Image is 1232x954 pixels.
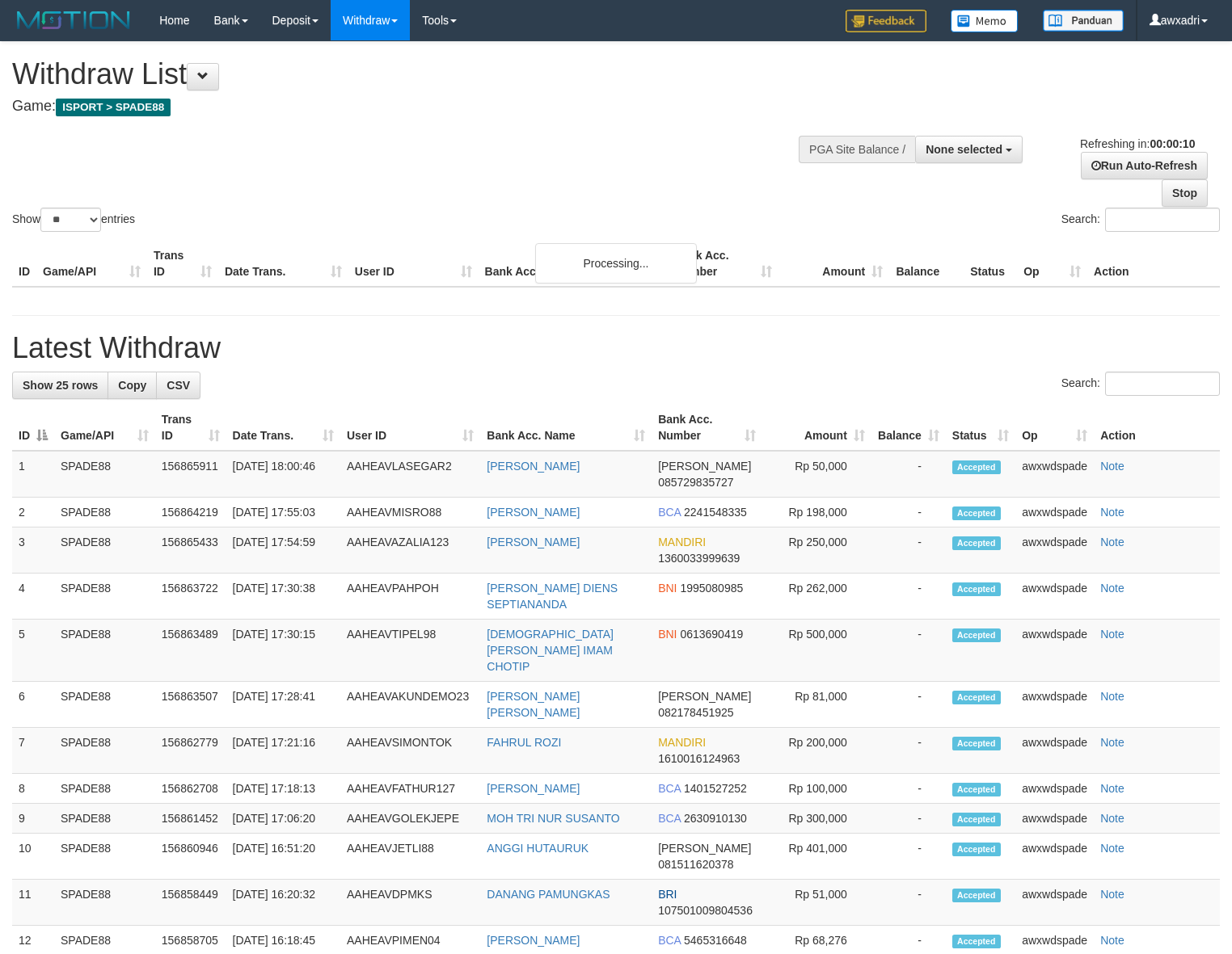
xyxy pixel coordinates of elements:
td: 5 [12,620,54,682]
span: Accepted [952,506,1001,520]
td: 10 [12,834,54,880]
th: Balance [889,241,964,287]
td: 3 [12,527,54,574]
th: Amount [778,241,889,287]
td: AAHEAVFATHUR127 [340,774,480,804]
span: Accepted [952,691,1001,704]
td: [DATE] 16:20:32 [226,880,340,926]
th: User ID [348,241,479,287]
td: - [871,527,946,574]
th: Balance: activate to sort column ascending [871,405,946,451]
span: [PERSON_NAME] [658,460,751,473]
td: Rp 50,000 [762,451,871,498]
td: awxwdspade [1015,682,1094,728]
span: Copy 2630910130 to clipboard [684,812,747,825]
span: Accepted [952,536,1001,550]
span: Accepted [952,737,1001,750]
span: Copy 5465316648 to clipboard [684,934,747,947]
a: Note [1100,934,1124,947]
td: awxwdspade [1015,880,1094,926]
td: - [871,574,946,620]
h4: Game: [12,99,805,115]
a: Note [1100,460,1124,473]
td: [DATE] 17:06:20 [226,804,340,834]
td: 156862779 [155,728,226,774]
td: 8 [12,774,54,804]
a: Run Auto-Refresh [1081,152,1208,179]
div: PGA Site Balance / [799,136,915,163]
td: Rp 262,000 [762,574,871,620]
a: Stop [1162,179,1208,207]
a: [DEMOGRAPHIC_DATA][PERSON_NAME] IMAM CHOTIP [487,628,614,673]
label: Search: [1061,372,1220,396]
td: [DATE] 17:21:16 [226,728,340,774]
td: Rp 51,000 [762,880,871,926]
th: Bank Acc. Name [479,241,669,287]
th: User ID: activate to sort column ascending [340,405,480,451]
td: - [871,774,946,804]
td: AAHEAVPAHPOH [340,574,480,620]
span: Accepted [952,783,1001,796]
span: Accepted [952,813,1001,826]
td: SPADE88 [54,880,155,926]
td: Rp 500,000 [762,620,871,682]
a: FAHRUL ROZI [487,736,561,749]
td: - [871,804,946,834]
th: Bank Acc. Number: activate to sort column ascending [652,405,762,451]
td: 156863507 [155,682,226,728]
td: 156864219 [155,498,226,527]
a: [PERSON_NAME] DIENS SEPTIANANDA [487,582,618,611]
a: Note [1100,888,1124,901]
h1: Latest Withdraw [12,332,1220,364]
td: [DATE] 16:51:20 [226,834,340,880]
th: Op [1017,241,1087,287]
td: awxwdspade [1015,834,1094,880]
span: BCA [658,506,681,519]
span: Accepted [952,935,1001,948]
th: Trans ID: activate to sort column ascending [155,405,226,451]
td: [DATE] 18:00:46 [226,451,340,498]
span: Copy 107501009804536 to clipboard [658,904,753,917]
th: ID: activate to sort column descending [12,405,54,451]
span: Copy 1610016124963 to clipboard [658,752,740,765]
td: [DATE] 17:55:03 [226,498,340,527]
img: Button%20Memo.svg [951,10,1019,32]
span: Copy 1360033999639 to clipboard [658,552,740,565]
td: awxwdspade [1015,527,1094,574]
td: 156863722 [155,574,226,620]
td: 156865911 [155,451,226,498]
span: BCA [658,782,681,795]
td: 11 [12,880,54,926]
span: Copy 081511620378 to clipboard [658,858,733,871]
th: Game/API [36,241,147,287]
input: Search: [1105,208,1220,232]
td: 2 [12,498,54,527]
span: BNI [658,582,677,595]
td: [DATE] 17:18:13 [226,774,340,804]
a: Note [1100,582,1124,595]
span: BCA [658,934,681,947]
a: MOH TRI NUR SUSANTO [487,812,619,825]
td: SPADE88 [54,620,155,682]
a: [PERSON_NAME] [487,782,580,795]
td: 156860946 [155,834,226,880]
td: Rp 200,000 [762,728,871,774]
select: Showentries [40,208,101,232]
th: Status: activate to sort column ascending [946,405,1015,451]
td: awxwdspade [1015,451,1094,498]
th: Bank Acc. Name: activate to sort column ascending [480,405,652,451]
span: None selected [926,143,1002,156]
span: Copy 082178451925 to clipboard [658,706,733,719]
a: Note [1100,736,1124,749]
td: AAHEAVLASEGAR2 [340,451,480,498]
span: Copy 0613690419 to clipboard [680,628,743,641]
td: 1 [12,451,54,498]
span: Accepted [952,582,1001,596]
span: MANDIRI [658,536,706,548]
td: AAHEAVAKUNDEMO23 [340,682,480,728]
td: - [871,728,946,774]
span: Copy [118,379,146,392]
th: Trans ID [147,241,218,287]
a: [PERSON_NAME] [487,536,580,548]
a: ANGGI HUTAURUK [487,842,589,855]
